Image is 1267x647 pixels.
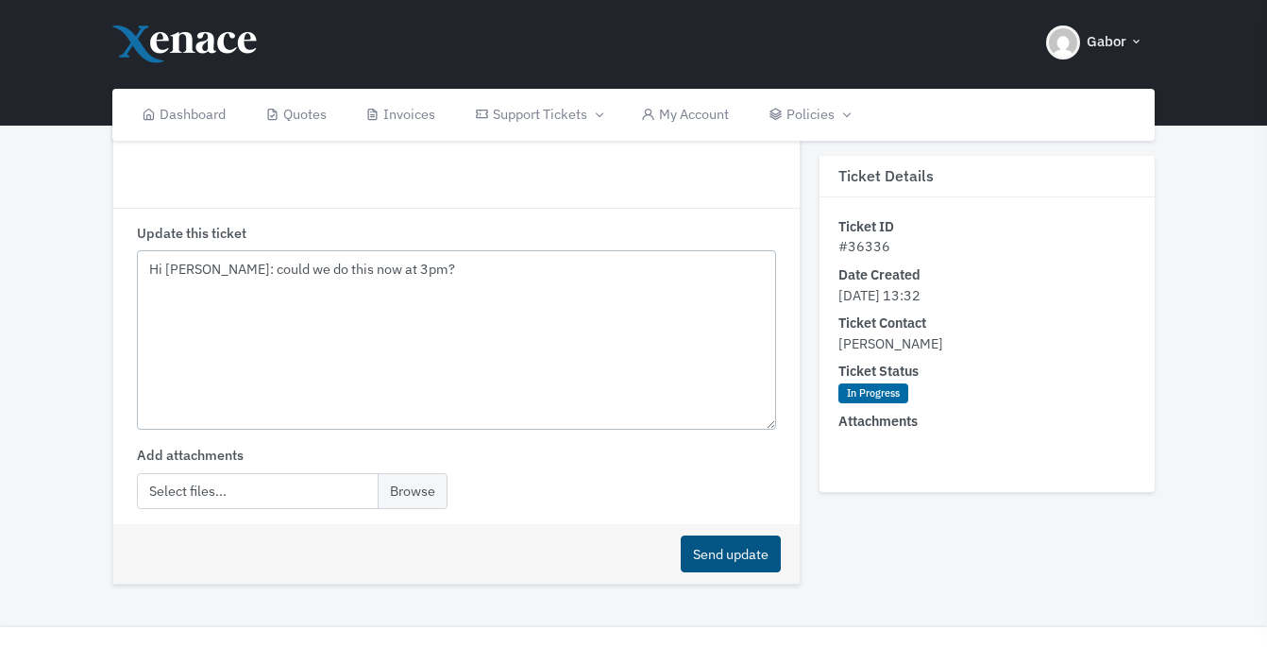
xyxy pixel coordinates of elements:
span: #36336 [838,238,890,256]
span: [DATE] 13:32 [838,286,921,304]
a: Invoices [346,89,455,141]
label: Add attachments [137,445,244,466]
button: Gabor [1035,9,1155,76]
a: My Account [621,89,749,141]
a: Policies [749,89,869,141]
a: Support Tickets [455,89,621,141]
a: Dashboard [122,89,245,141]
span: Gabor [1087,31,1126,53]
label: Update this ticket [137,223,246,244]
button: Send update [681,536,781,572]
a: Quotes [245,89,346,141]
h3: Ticket Details [819,156,1155,197]
span: In Progress [838,383,907,404]
dt: Date Created [838,264,1136,285]
span: [PERSON_NAME] [838,334,943,352]
dt: Ticket ID [838,216,1136,237]
dt: Ticket Contact [838,314,1136,334]
img: Header Avatar [1046,26,1080,60]
dt: Ticket Status [838,362,1136,383]
dt: Attachments [838,412,1136,433]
